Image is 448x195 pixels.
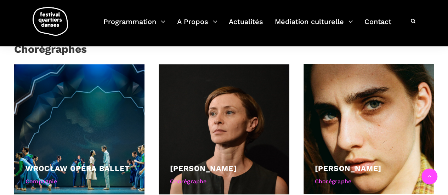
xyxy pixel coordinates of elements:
div: Chorégraphe [170,177,278,186]
a: Contact [364,16,391,36]
a: Wrocław Opéra Ballet [25,164,130,172]
a: [PERSON_NAME] [170,164,237,172]
a: Actualités [229,16,263,36]
a: Programmation [103,16,165,36]
a: Médiation culturelle [275,16,353,36]
img: logo-fqd-med [33,7,68,36]
a: A Propos [177,16,217,36]
a: [PERSON_NAME] [315,164,381,172]
h3: Chorégraphes [14,43,87,61]
div: Chorégraphe [315,177,423,186]
div: Compagnie [25,177,133,186]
